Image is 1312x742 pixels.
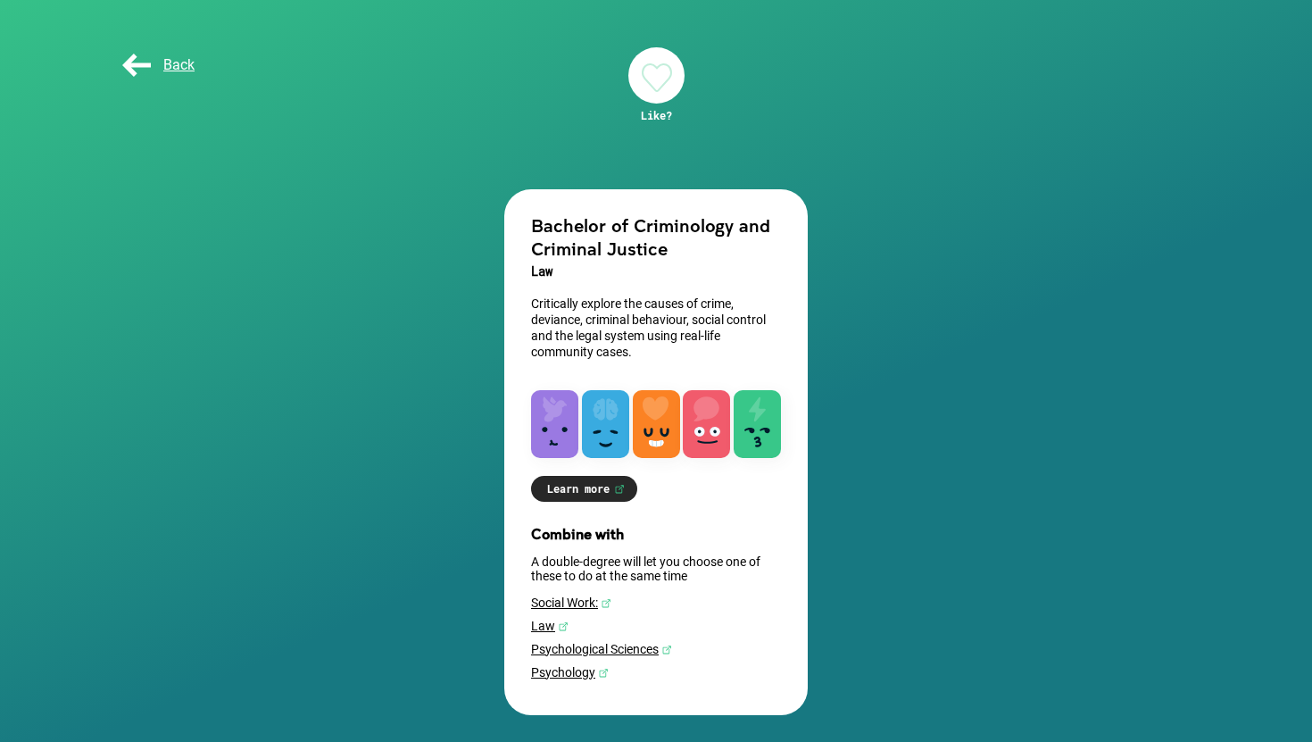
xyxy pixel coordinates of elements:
[531,642,781,656] a: Psychological Sciences
[531,525,781,542] h3: Combine with
[531,554,781,583] p: A double-degree will let you choose one of these to do at the same time
[598,668,609,679] img: Psychology
[601,598,611,609] img: Social Work:
[558,621,569,632] img: Law
[531,619,781,633] a: Law
[661,645,672,655] img: Psychological Sciences
[531,260,781,283] h3: Law
[119,56,195,73] span: Back
[628,108,685,122] div: Like?
[531,665,781,679] a: Psychology
[531,213,781,260] h2: Bachelor of Criminology and Criminal Justice
[614,484,625,495] img: Learn more
[531,476,637,502] a: Learn more
[531,596,781,610] a: Social Work:
[531,296,781,360] p: Critically explore the causes of crime, deviance, criminal behaviour, social control and the lega...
